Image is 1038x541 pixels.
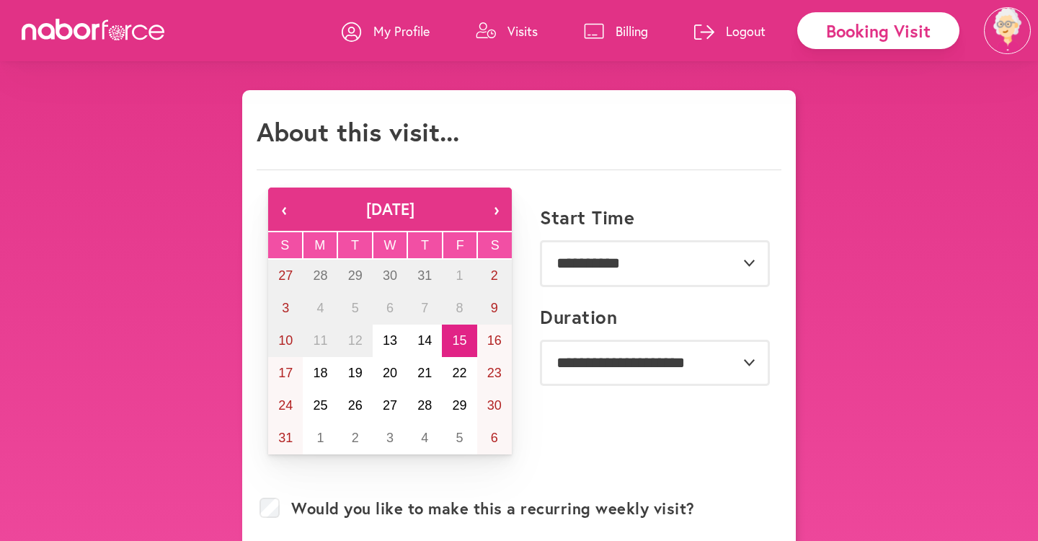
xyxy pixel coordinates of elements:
[338,422,373,454] button: September 2, 2025
[456,268,463,283] abbr: August 1, 2025
[453,398,467,413] abbr: August 29, 2025
[477,292,512,325] button: August 9, 2025
[407,357,442,390] button: August 21, 2025
[313,333,327,348] abbr: August 11, 2025
[491,268,498,283] abbr: August 2, 2025
[487,333,502,348] abbr: August 16, 2025
[477,357,512,390] button: August 23, 2025
[352,301,359,315] abbr: August 5, 2025
[417,366,432,380] abbr: August 21, 2025
[268,390,303,422] button: August 24, 2025
[383,366,397,380] abbr: August 20, 2025
[278,268,293,283] abbr: July 27, 2025
[487,366,502,380] abbr: August 23, 2025
[338,357,373,390] button: August 19, 2025
[507,22,538,40] p: Visits
[303,422,337,454] button: September 1, 2025
[584,9,648,53] a: Billing
[303,260,337,292] button: July 28, 2025
[476,9,538,53] a: Visits
[373,260,407,292] button: July 30, 2025
[373,357,407,390] button: August 20, 2025
[442,292,476,325] button: August 8, 2025
[268,422,303,454] button: August 31, 2025
[316,431,324,445] abbr: September 1, 2025
[384,238,396,252] abbr: Wednesday
[314,238,325,252] abbr: Monday
[338,390,373,422] button: August 26, 2025
[383,333,397,348] abbr: August 13, 2025
[303,357,337,390] button: August 18, 2025
[421,301,428,315] abbr: August 7, 2025
[278,366,293,380] abbr: August 17, 2025
[268,357,303,390] button: August 17, 2025
[540,306,617,328] label: Duration
[984,7,1031,54] img: efc20bcf08b0dac87679abea64c1faab.png
[348,268,363,283] abbr: July 29, 2025
[373,390,407,422] button: August 27, 2025
[313,366,327,380] abbr: August 18, 2025
[383,398,397,413] abbr: August 27, 2025
[291,499,695,518] label: Would you like to make this a recurring weekly visit?
[442,390,476,422] button: August 29, 2025
[280,238,289,252] abbr: Sunday
[453,333,467,348] abbr: August 15, 2025
[407,390,442,422] button: August 28, 2025
[797,12,959,49] div: Booking Visit
[300,188,480,231] button: [DATE]
[726,22,766,40] p: Logout
[338,325,373,357] button: August 12, 2025
[352,431,359,445] abbr: September 2, 2025
[268,260,303,292] button: July 27, 2025
[373,22,430,40] p: My Profile
[456,238,464,252] abbr: Friday
[487,398,502,413] abbr: August 30, 2025
[278,398,293,413] abbr: August 24, 2025
[442,422,476,454] button: September 5, 2025
[348,398,363,413] abbr: August 26, 2025
[480,188,512,231] button: ›
[278,431,293,445] abbr: August 31, 2025
[373,325,407,357] button: August 13, 2025
[282,301,289,315] abbr: August 3, 2025
[373,422,407,454] button: September 3, 2025
[421,238,429,252] abbr: Thursday
[303,292,337,325] button: August 4, 2025
[257,116,459,147] h1: About this visit...
[491,301,498,315] abbr: August 9, 2025
[442,325,476,357] button: August 15, 2025
[491,431,498,445] abbr: September 6, 2025
[407,422,442,454] button: September 4, 2025
[383,268,397,283] abbr: July 30, 2025
[386,301,394,315] abbr: August 6, 2025
[477,390,512,422] button: August 30, 2025
[268,188,300,231] button: ‹
[338,292,373,325] button: August 5, 2025
[421,431,428,445] abbr: September 4, 2025
[417,333,432,348] abbr: August 14, 2025
[616,22,648,40] p: Billing
[278,333,293,348] abbr: August 10, 2025
[456,301,463,315] abbr: August 8, 2025
[303,390,337,422] button: August 25, 2025
[268,292,303,325] button: August 3, 2025
[407,325,442,357] button: August 14, 2025
[348,333,363,348] abbr: August 12, 2025
[351,238,359,252] abbr: Tuesday
[338,260,373,292] button: July 29, 2025
[407,292,442,325] button: August 7, 2025
[442,357,476,390] button: August 22, 2025
[491,238,500,252] abbr: Saturday
[348,366,363,380] abbr: August 19, 2025
[477,422,512,454] button: September 6, 2025
[477,260,512,292] button: August 2, 2025
[268,325,303,357] button: August 10, 2025
[313,268,327,283] abbr: July 28, 2025
[386,431,394,445] abbr: September 3, 2025
[477,325,512,357] button: August 16, 2025
[303,325,337,357] button: August 11, 2025
[442,260,476,292] button: August 1, 2025
[313,398,327,413] abbr: August 25, 2025
[540,206,634,229] label: Start Time
[453,366,467,380] abbr: August 22, 2025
